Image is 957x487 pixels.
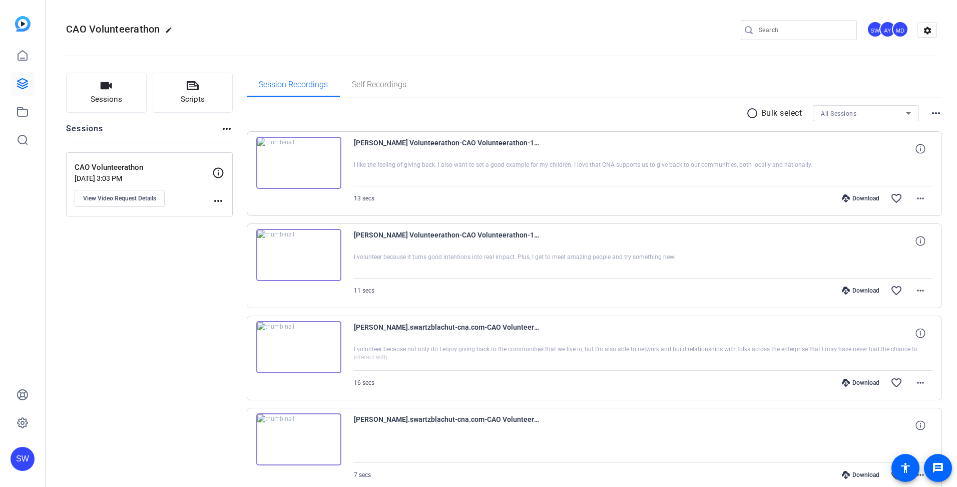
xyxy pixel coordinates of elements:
div: Download [837,379,884,387]
span: Session Recordings [259,81,328,89]
span: All Sessions [821,110,856,117]
img: thumb-nail [256,413,341,465]
img: thumb-nail [256,229,341,281]
div: Download [837,471,884,479]
mat-icon: favorite_border [890,469,902,481]
span: CAO Volunteerathon [66,23,160,35]
span: View Video Request Details [83,194,156,202]
div: SW [867,21,883,38]
ngx-avatar: Andrew Yelenosky [879,21,897,39]
span: Sessions [91,94,122,105]
p: [DATE] 3:03 PM [75,174,212,182]
mat-icon: favorite_border [890,192,902,204]
div: SW [11,447,35,471]
mat-icon: favorite_border [890,285,902,297]
ngx-avatar: Steve Winiecki [867,21,884,39]
mat-icon: more_horiz [914,377,926,389]
span: [PERSON_NAME] Volunteerathon-CAO Volunteerathon-1759769620355-webcam [354,229,539,253]
mat-icon: more_horiz [914,192,926,204]
div: Download [837,287,884,295]
img: thumb-nail [256,321,341,373]
button: View Video Request Details [75,190,165,207]
span: [PERSON_NAME].swartzblachut-cna.com-CAO Volunteerathon-CAO Volunteerathon-1759765419614-webcam [354,321,539,345]
p: CAO Volunteerathon [75,162,212,173]
mat-icon: radio_button_unchecked [746,107,761,119]
span: [PERSON_NAME] Volunteerathon-CAO Volunteerathon-1759782177437-webcam [354,137,539,161]
button: Sessions [66,73,147,113]
mat-icon: more_horiz [914,285,926,297]
ngx-avatar: Mark Dolnick [892,21,909,39]
p: Bulk select [761,107,802,119]
div: Download [837,194,884,202]
h2: Sessions [66,123,104,142]
span: 16 secs [354,379,374,386]
img: thumb-nail [256,137,341,189]
button: Scripts [153,73,233,113]
mat-icon: more_horiz [221,123,233,135]
span: 13 secs [354,195,374,202]
mat-icon: favorite_border [890,377,902,389]
mat-icon: message [932,462,944,474]
span: Self Recordings [352,81,406,89]
div: AY [879,21,896,38]
span: Scripts [181,94,205,105]
span: 7 secs [354,471,371,478]
mat-icon: more_horiz [212,195,224,207]
mat-icon: edit [165,27,177,39]
mat-icon: accessibility [899,462,911,474]
img: blue-gradient.svg [15,16,31,32]
mat-icon: more_horiz [930,107,942,119]
span: 11 secs [354,287,374,294]
span: [PERSON_NAME].swartzblachut-cna.com-CAO Volunteerathon-CAO Volunteerathon-1759765347019-webcam [354,413,539,437]
input: Search [759,24,849,36]
div: MD [892,21,908,38]
mat-icon: settings [917,23,937,38]
mat-icon: more_horiz [914,469,926,481]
